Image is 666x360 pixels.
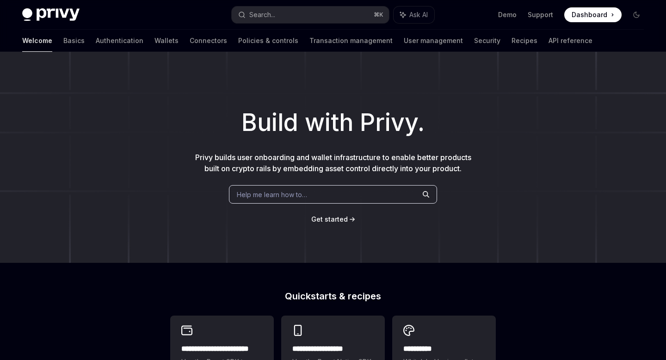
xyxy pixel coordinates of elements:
a: Recipes [512,30,537,52]
a: Dashboard [564,7,622,22]
a: Demo [498,10,517,19]
h1: Build with Privy. [15,105,651,141]
a: Wallets [154,30,179,52]
button: Toggle dark mode [629,7,644,22]
span: Privy builds user onboarding and wallet infrastructure to enable better products built on crypto ... [195,153,471,173]
a: Authentication [96,30,143,52]
button: Ask AI [394,6,434,23]
a: API reference [549,30,592,52]
span: Dashboard [572,10,607,19]
span: Get started [311,215,348,223]
h2: Quickstarts & recipes [170,292,496,301]
a: Security [474,30,500,52]
a: Basics [63,30,85,52]
span: ⌘ K [374,11,383,19]
span: Ask AI [409,10,428,19]
a: User management [404,30,463,52]
button: Search...⌘K [232,6,388,23]
a: Transaction management [309,30,393,52]
a: Welcome [22,30,52,52]
a: Support [528,10,553,19]
span: Help me learn how to… [237,190,307,199]
a: Connectors [190,30,227,52]
div: Search... [249,9,275,20]
a: Get started [311,215,348,224]
img: dark logo [22,8,80,21]
a: Policies & controls [238,30,298,52]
